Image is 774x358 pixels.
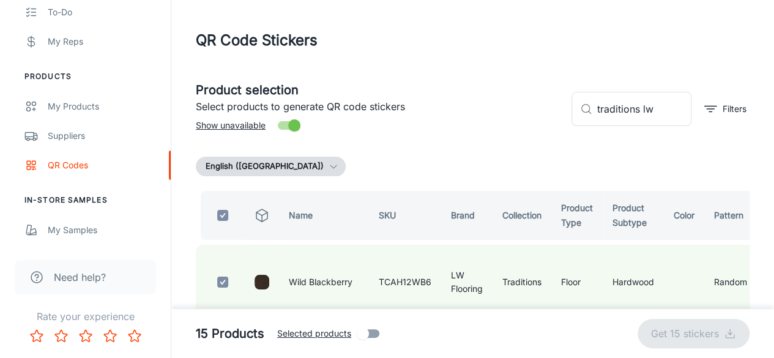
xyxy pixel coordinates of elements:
[48,100,158,113] div: My Products
[49,324,73,348] button: Rate 2 star
[701,99,750,119] button: filter
[369,245,441,319] td: TCAH12WB6
[493,191,551,240] th: Collection
[196,29,318,51] h1: QR Code Stickers
[10,309,161,324] p: Rate your experience
[196,81,562,99] h5: Product selection
[441,191,493,240] th: Brand
[441,245,493,319] td: LW Flooring
[48,129,158,143] div: Suppliers
[277,327,351,340] span: Selected products
[723,102,746,116] p: Filters
[493,245,551,319] td: Traditions
[196,119,266,132] span: Show unavailable
[196,324,264,343] h5: 15 Products
[48,35,158,48] div: My Reps
[73,324,98,348] button: Rate 3 star
[24,324,49,348] button: Rate 1 star
[369,191,441,240] th: SKU
[279,191,369,240] th: Name
[48,223,158,237] div: My Samples
[54,270,106,285] span: Need help?
[664,191,704,240] th: Color
[48,6,158,19] div: To-do
[122,324,147,348] button: Rate 5 star
[98,324,122,348] button: Rate 4 star
[279,245,369,319] td: Wild Blackberry
[48,158,158,172] div: QR Codes
[603,191,664,240] th: Product Subtype
[704,245,757,319] td: Random
[704,191,757,240] th: Pattern
[603,245,664,319] td: Hardwood
[551,191,603,240] th: Product Type
[551,245,603,319] td: Floor
[196,99,562,114] p: Select products to generate QR code stickers
[196,157,346,176] button: English ([GEOGRAPHIC_DATA])
[597,92,691,126] input: Search by SKU, brand, collection...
